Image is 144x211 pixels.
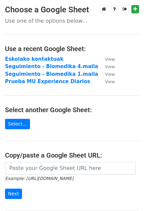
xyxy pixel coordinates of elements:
h3: Choose a Google Sheet [5,5,139,15]
a: Seguimiento - Biomedika 4.maila [5,63,98,69]
a: Seguimiento - Biomedika 1.maila [5,71,98,77]
h4: Use a recent Google Sheet: [5,45,139,53]
small: View [105,72,115,77]
input: Paste your Google Sheet URL here [5,162,136,175]
h4: Select another Google Sheet: [5,106,139,114]
a: View [98,78,115,84]
a: View [98,63,115,69]
small: View [105,57,115,62]
small: Example: [URL][DOMAIN_NAME] [5,176,73,181]
small: View [105,79,115,84]
a: Eskolako kontaktuak [5,56,63,62]
small: View [105,64,115,69]
h4: Copy/paste a Google Sheet URL: [5,151,139,159]
input: Next [5,189,22,199]
a: View [98,56,115,62]
p: Use one of the options below... [5,17,139,24]
a: View [98,71,115,77]
a: Prueba MU Experience Diarios [5,78,90,84]
a: Select... [5,119,30,129]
